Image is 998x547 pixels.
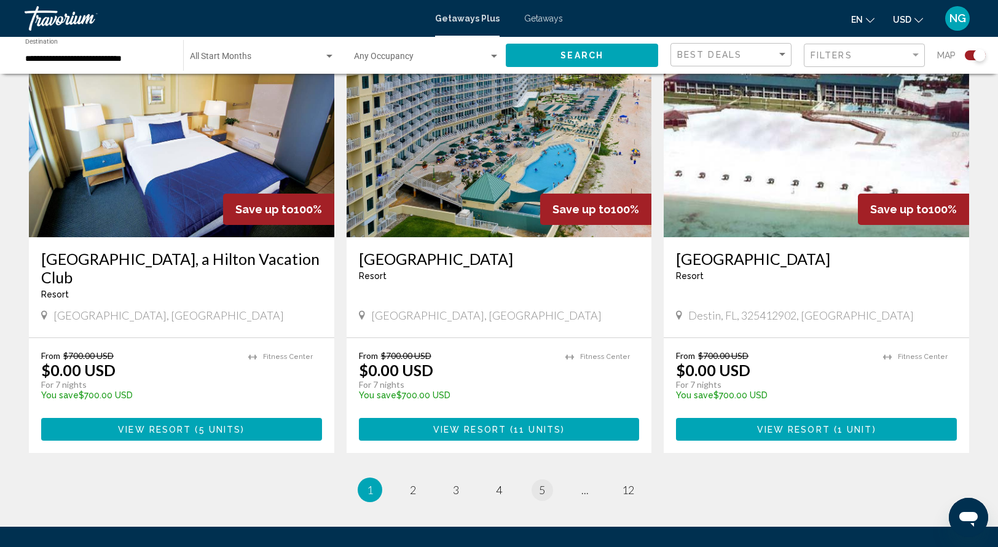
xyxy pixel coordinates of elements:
span: en [851,15,863,25]
div: 100% [223,194,334,225]
button: View Resort(1 unit) [676,418,957,441]
a: Getaways Plus [435,14,500,23]
iframe: Button to launch messaging window [949,498,988,537]
button: Search [506,44,658,66]
span: Resort [676,271,704,281]
span: Best Deals [677,50,742,60]
span: You save [359,390,396,400]
span: Search [560,51,603,61]
img: ii_brd1.jpg [29,41,334,237]
div: 100% [858,194,969,225]
span: From [676,350,695,361]
a: Travorium [25,6,423,31]
span: NG [949,12,966,25]
span: 2 [410,483,416,497]
span: $700.00 USD [698,350,748,361]
span: Map [937,47,956,64]
span: [GEOGRAPHIC_DATA], [GEOGRAPHIC_DATA] [371,309,602,322]
span: 11 units [514,425,561,435]
p: For 7 nights [676,379,871,390]
p: $0.00 USD [41,361,116,379]
span: ( ) [830,425,876,435]
span: 12 [622,483,634,497]
img: ii_hbr1.jpg [664,41,969,237]
p: $0.00 USD [676,361,750,379]
span: Fitness Center [263,353,313,361]
p: For 7 nights [41,379,236,390]
span: You save [41,390,79,400]
span: View Resort [433,425,506,435]
p: $700.00 USD [359,390,554,400]
span: ... [581,483,589,497]
mat-select: Sort by [677,50,788,60]
span: [GEOGRAPHIC_DATA], [GEOGRAPHIC_DATA] [53,309,284,322]
span: 1 [367,483,373,497]
span: From [41,350,60,361]
div: 100% [540,194,651,225]
button: Change language [851,10,874,28]
span: Fitness Center [580,353,630,361]
span: $700.00 USD [381,350,431,361]
span: ( ) [191,425,245,435]
button: Filter [804,43,925,68]
ul: Pagination [29,478,969,502]
span: $700.00 USD [63,350,114,361]
button: View Resort(11 units) [359,418,640,441]
a: [GEOGRAPHIC_DATA] [676,250,957,268]
span: 1 unit [838,425,873,435]
span: Save up to [235,203,294,216]
span: USD [893,15,911,25]
span: 4 [496,483,502,497]
span: 5 units [199,425,242,435]
a: [GEOGRAPHIC_DATA], a Hilton Vacation Club [41,250,322,286]
a: Getaways [524,14,563,23]
span: Save up to [870,203,929,216]
span: Resort [41,289,69,299]
button: Change currency [893,10,923,28]
span: Filters [811,50,852,60]
span: 3 [453,483,459,497]
img: ii_rfr1.jpg [347,41,652,237]
span: You save [676,390,713,400]
span: Save up to [552,203,611,216]
span: ( ) [506,425,565,435]
span: 5 [539,483,545,497]
p: $700.00 USD [676,390,871,400]
p: For 7 nights [359,379,554,390]
span: View Resort [757,425,830,435]
button: View Resort(5 units) [41,418,322,441]
span: From [359,350,378,361]
span: Fitness Center [898,353,948,361]
a: [GEOGRAPHIC_DATA] [359,250,640,268]
span: Destin, FL, 325412902, [GEOGRAPHIC_DATA] [688,309,914,322]
p: $0.00 USD [359,361,433,379]
p: $700.00 USD [41,390,236,400]
span: Resort [359,271,387,281]
button: User Menu [941,6,973,31]
span: View Resort [118,425,191,435]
